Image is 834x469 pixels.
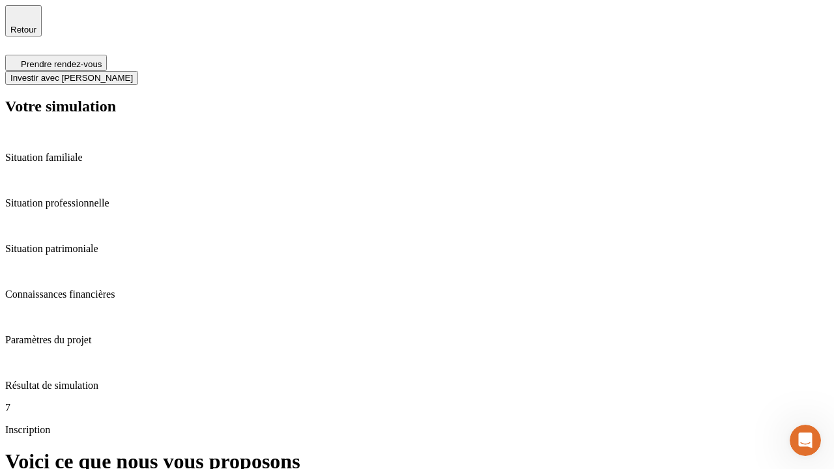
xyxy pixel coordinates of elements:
[21,59,102,69] span: Prendre rendez-vous
[5,380,829,391] p: Résultat de simulation
[10,25,36,35] span: Retour
[10,73,133,83] span: Investir avec [PERSON_NAME]
[5,71,138,85] button: Investir avec [PERSON_NAME]
[5,402,829,414] p: 7
[5,197,829,209] p: Situation professionnelle
[5,424,829,436] p: Inscription
[790,425,821,456] iframe: Intercom live chat
[5,5,42,36] button: Retour
[5,98,829,115] h2: Votre simulation
[5,289,829,300] p: Connaissances financières
[5,152,829,163] p: Situation familiale
[5,55,107,71] button: Prendre rendez-vous
[5,334,829,346] p: Paramètres du projet
[5,243,829,255] p: Situation patrimoniale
